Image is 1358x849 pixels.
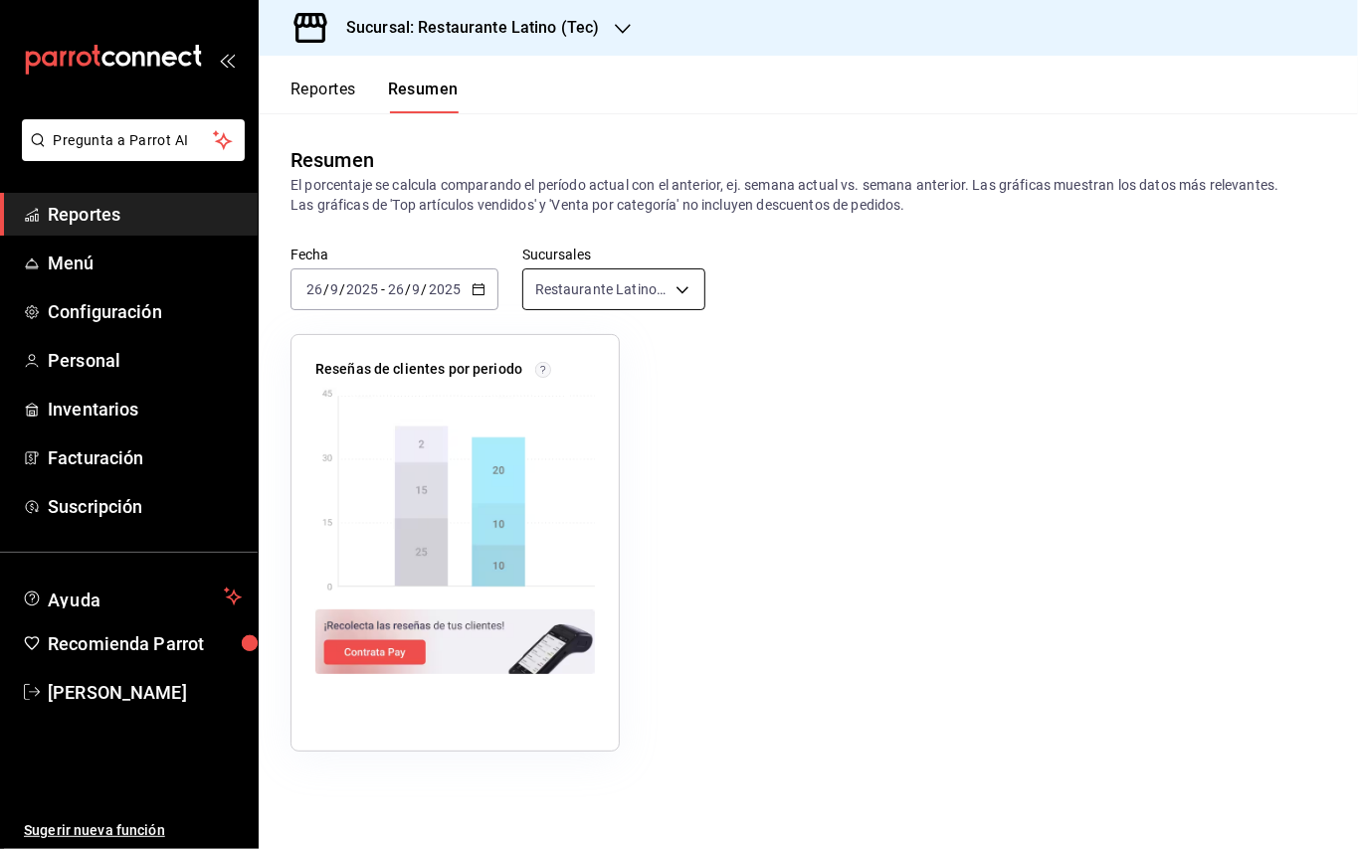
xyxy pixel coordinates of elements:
[291,249,498,262] label: Fecha
[54,130,214,151] span: Pregunta a Parrot AI
[48,201,242,228] span: Reportes
[387,281,405,297] input: --
[291,80,356,113] button: Reportes
[381,281,385,297] span: -
[428,281,462,297] input: ----
[388,80,459,113] button: Resumen
[329,281,339,297] input: --
[48,679,242,706] span: [PERSON_NAME]
[24,820,242,841] span: Sugerir nueva función
[315,359,522,380] p: Reseñas de clientes por periodo
[330,16,599,40] h3: Sucursal: Restaurante Latino (Tec)
[291,175,1326,215] p: El porcentaje se calcula comparando el período actual con el anterior, ej. semana actual vs. sema...
[48,630,242,657] span: Recomienda Parrot
[48,493,242,520] span: Suscripción
[305,281,323,297] input: --
[291,80,459,113] div: navigation tabs
[345,281,379,297] input: ----
[48,298,242,325] span: Configuración
[323,281,329,297] span: /
[535,279,669,299] span: Restaurante Latino (Tec)
[48,396,242,423] span: Inventarios
[48,347,242,374] span: Personal
[405,281,411,297] span: /
[291,145,374,175] div: Resumen
[412,281,422,297] input: --
[48,585,216,608] span: Ayuda
[422,281,428,297] span: /
[22,119,245,161] button: Pregunta a Parrot AI
[219,52,235,68] button: open_drawer_menu
[522,249,705,262] label: Sucursales
[48,250,242,276] span: Menú
[339,281,345,297] span: /
[14,144,245,165] a: Pregunta a Parrot AI
[48,444,242,471] span: Facturación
